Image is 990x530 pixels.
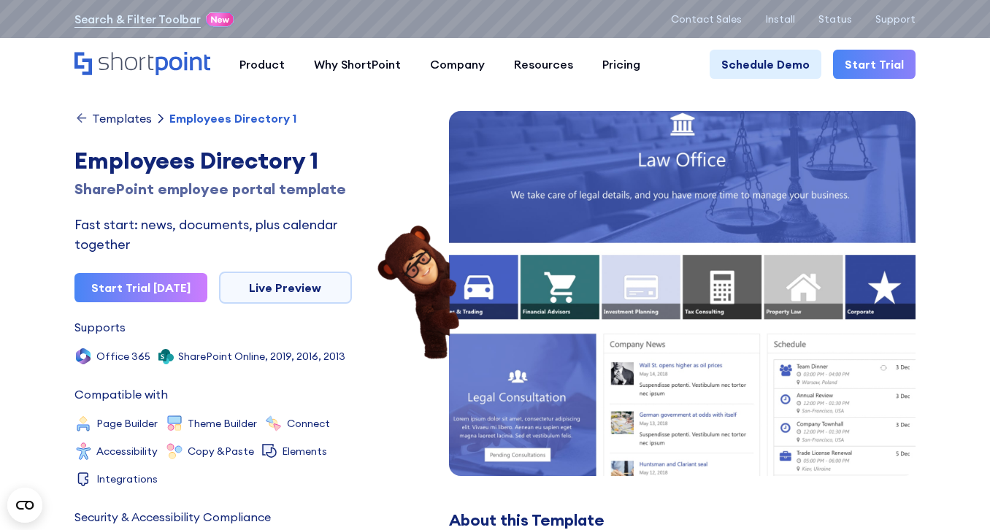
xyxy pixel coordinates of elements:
[415,50,499,79] a: Company
[602,55,640,73] div: Pricing
[299,50,415,79] a: Why ShortPoint
[96,474,158,484] div: Integrations
[449,511,916,529] div: About this Template
[7,488,42,523] button: Open CMP widget
[188,446,254,456] div: Copy &Paste
[74,273,207,302] a: Start Trial [DATE]
[74,52,210,77] a: Home
[314,55,401,73] div: Why ShortPoint
[514,55,573,73] div: Resources
[499,50,588,79] a: Resources
[833,50,916,79] a: Start Trial
[287,418,330,429] div: Connect
[188,418,257,429] div: Theme Builder
[74,321,126,333] div: Supports
[818,13,852,25] a: Status
[727,361,990,530] iframe: Chat Widget
[430,55,485,73] div: Company
[225,50,299,79] a: Product
[178,351,345,361] div: SharePoint Online, 2019, 2016, 2013
[96,351,150,361] div: Office 365
[96,446,158,456] div: Accessibility
[92,112,152,124] div: Templates
[671,13,742,25] a: Contact Sales
[239,55,285,73] div: Product
[169,112,296,124] div: Employees Directory 1
[74,143,352,178] div: Employees Directory 1
[74,511,271,523] div: Security & Accessibility Compliance
[96,418,158,429] div: Page Builder
[74,215,352,254] div: Fast start: news, documents, plus calendar together
[765,13,795,25] a: Install
[588,50,655,79] a: Pricing
[74,388,168,400] div: Compatible with
[74,178,352,200] div: SharePoint employee portal template
[74,111,152,126] a: Templates
[710,50,821,79] a: Schedule Demo
[875,13,916,25] a: Support
[74,10,201,28] a: Search & Filter Toolbar
[282,446,327,456] div: Elements
[219,272,352,304] a: Live Preview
